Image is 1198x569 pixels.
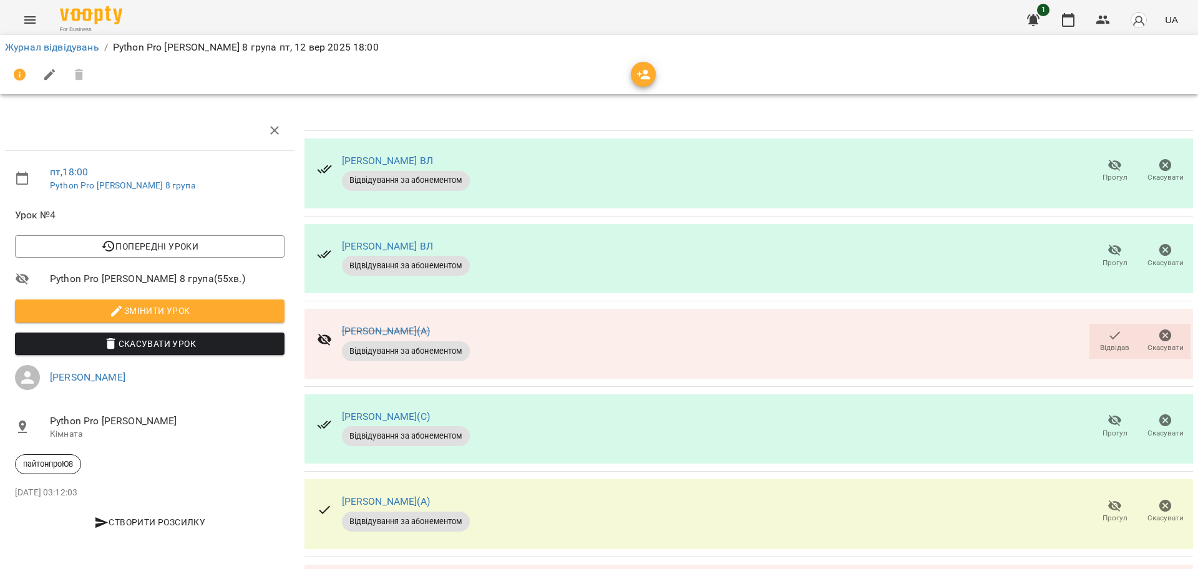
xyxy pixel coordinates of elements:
button: Прогул [1089,409,1140,444]
img: Voopty Logo [60,6,122,24]
span: Відвідування за абонементом [342,516,470,527]
button: Прогул [1089,494,1140,529]
button: Створити розсилку [15,511,285,533]
span: UA [1165,13,1178,26]
button: Змінити урок [15,299,285,322]
a: Журнал відвідувань [5,41,99,53]
span: Попередні уроки [25,239,275,254]
span: Відвідування за абонементом [342,430,470,442]
a: [PERSON_NAME] ВЛ [342,155,433,167]
span: Відвідування за абонементом [342,175,470,186]
span: Прогул [1103,258,1127,268]
div: пайтонпроЮ8 [15,454,81,474]
span: Змінити урок [25,303,275,318]
span: Урок №4 [15,208,285,223]
span: Python Pro [PERSON_NAME] [50,414,285,429]
button: Menu [15,5,45,35]
button: Прогул [1089,238,1140,273]
a: пт , 18:00 [50,166,88,178]
span: Прогул [1103,428,1127,439]
button: Прогул [1089,153,1140,188]
button: Скасувати [1140,409,1191,444]
p: Кімната [50,428,285,440]
p: [DATE] 03:12:03 [15,487,285,499]
span: Скасувати [1147,428,1184,439]
span: Скасувати [1147,513,1184,523]
a: Python Pro [PERSON_NAME] 8 група [50,180,195,190]
span: Створити розсилку [20,515,280,530]
button: Попередні уроки [15,235,285,258]
button: Скасувати [1140,494,1191,529]
span: Python Pro [PERSON_NAME] 8 група ( 55 хв. ) [50,271,285,286]
img: avatar_s.png [1130,11,1147,29]
button: Скасувати [1140,238,1191,273]
span: For Business [60,26,122,34]
p: Python Pro [PERSON_NAME] 8 група пт, 12 вер 2025 18:00 [113,40,379,55]
span: Скасувати [1147,343,1184,353]
span: пайтонпроЮ8 [16,459,80,470]
a: [PERSON_NAME] [50,371,125,383]
span: Прогул [1103,172,1127,183]
span: Скасувати Урок [25,336,275,351]
button: UA [1160,8,1183,31]
span: Відвідування за абонементом [342,260,470,271]
span: Прогул [1103,513,1127,523]
a: [PERSON_NAME](А) [342,325,430,337]
li: / [104,40,108,55]
span: Скасувати [1147,258,1184,268]
button: Відвідав [1089,324,1140,359]
button: Скасувати [1140,153,1191,188]
a: [PERSON_NAME](С) [342,411,430,422]
span: Відвідав [1100,343,1129,353]
span: Скасувати [1147,172,1184,183]
a: [PERSON_NAME](А) [342,495,430,507]
span: Відвідування за абонементом [342,346,470,357]
nav: breadcrumb [5,40,1193,55]
button: Скасувати Урок [15,333,285,355]
button: Скасувати [1140,324,1191,359]
span: 1 [1037,4,1049,16]
a: [PERSON_NAME] ВЛ [342,240,433,252]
